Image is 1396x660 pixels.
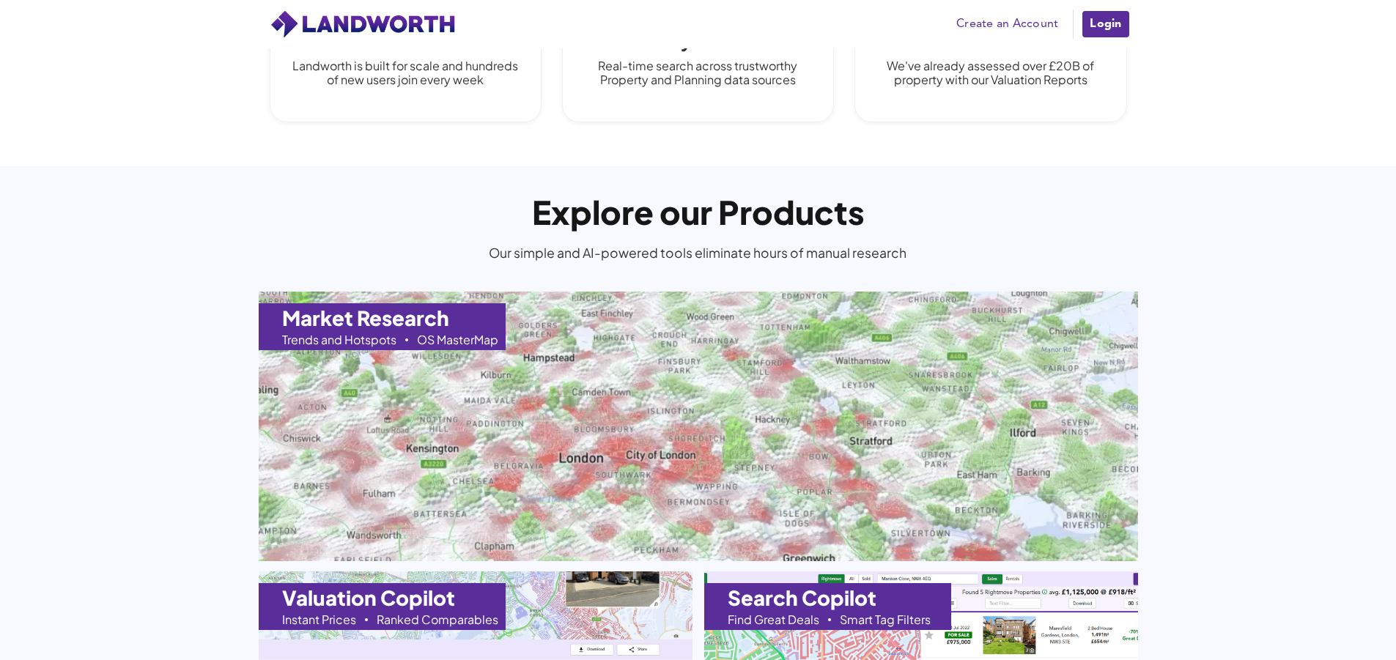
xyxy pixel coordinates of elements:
p: We've already assessed over £20B of property with our Valuation Reports [876,59,1105,86]
div: Trends and Hotspots [282,334,396,346]
div: Our simple and AI-powered tools eliminate hours of manual research [484,244,912,292]
div: Ranked Comparables [377,614,498,626]
h1: Market Research [282,308,449,328]
p: Landworth is built for scale and hundreds of new users join every week [291,59,520,86]
div: OS MasterMap [417,334,498,346]
div: Find Great Deals [728,614,819,626]
h1: Valuation Copilot [282,587,455,608]
div: Smart Tag Filters [840,614,931,626]
div: Instant Prices [282,614,356,626]
a: Create an Account [949,13,1066,35]
h1: Explore our Products [532,166,865,228]
h1: Search Copilot [728,587,876,608]
a: Market ResearchTrends and HotspotsOS MasterMap [259,292,1138,563]
p: Real-time search across trustworthy Property and Planning data sources [583,59,813,86]
a: Login [1081,10,1130,39]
